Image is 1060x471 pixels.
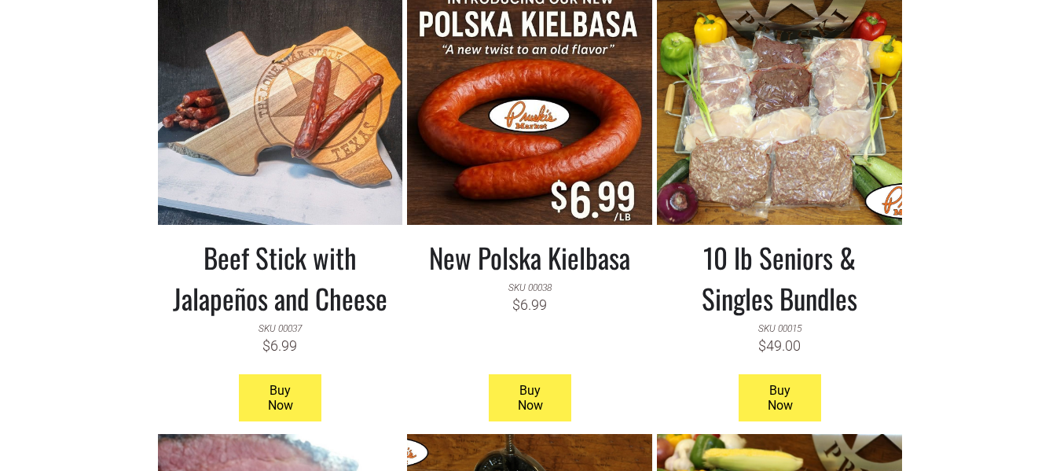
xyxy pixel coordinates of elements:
[508,278,552,295] div: SKU 00038
[170,225,391,366] a: Beef Stick with Jalapeños and Cheese SKU 00037 $6.99
[739,374,821,421] a: Buy Now
[512,295,547,313] div: $6.99
[429,237,630,278] h3: New Polska Kielbasa
[419,225,640,366] a: New Polska Kielbasa SKU 00038 $6.99
[262,336,297,354] div: $6.99
[758,318,801,336] div: SKU 00015
[758,336,801,354] div: $49.00
[669,237,890,318] h3: 10 lb Seniors & Singles Bundles
[489,374,571,421] a: Buy Now
[170,237,391,318] h3: Beef Stick with Jalapeños and Cheese
[239,374,321,421] a: Buy Now
[241,375,320,421] span: Buy Now
[740,375,819,421] span: Buy Now
[259,318,302,336] div: SKU 00037
[669,225,890,366] a: 10 lb Seniors & Singles Bundles SKU 00015 $49.00
[491,375,570,421] span: Buy Now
